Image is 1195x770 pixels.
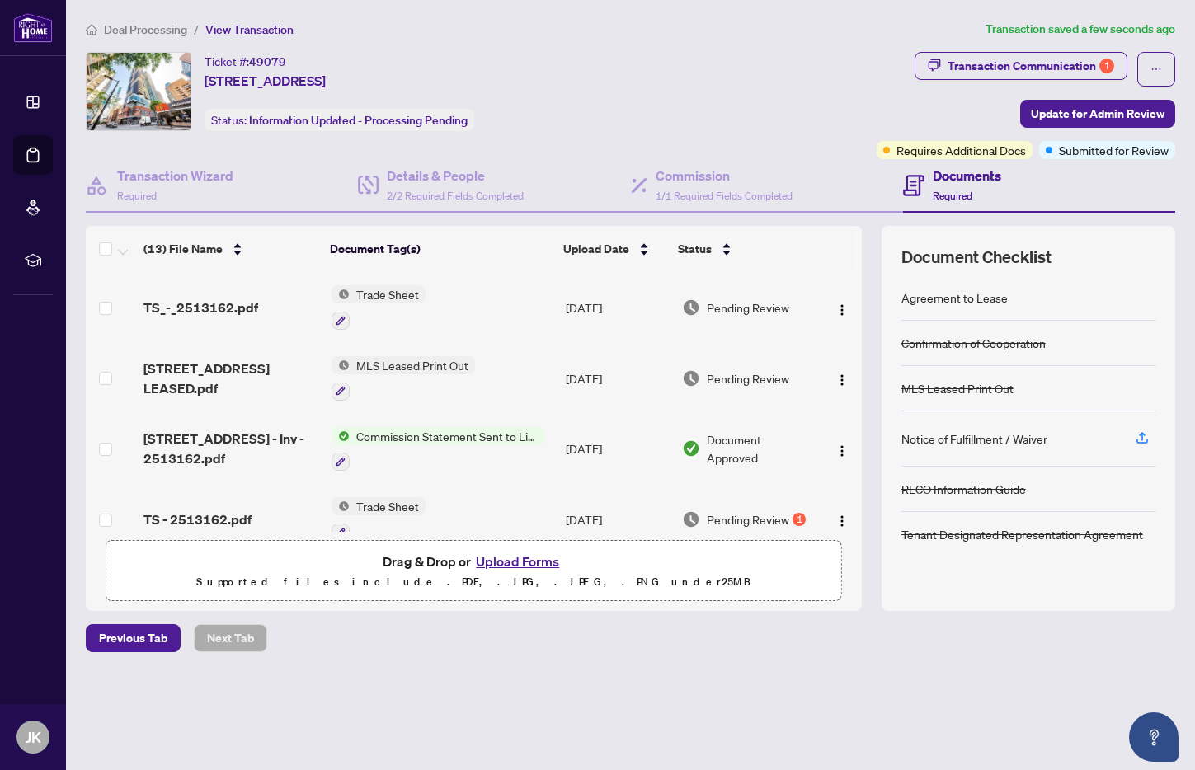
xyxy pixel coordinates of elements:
[323,226,557,272] th: Document Tag(s)
[793,513,806,526] div: 1
[26,725,41,749] span: JK
[901,246,1052,269] span: Document Checklist
[332,356,350,374] img: Status Icon
[143,240,223,258] span: (13) File Name
[143,429,318,468] span: [STREET_ADDRESS] - Inv - 2513162.pdf
[915,52,1127,80] button: Transaction Communication1
[557,226,672,272] th: Upload Date
[350,285,426,303] span: Trade Sheet
[104,22,187,37] span: Deal Processing
[332,427,545,472] button: Status IconCommission Statement Sent to Listing Brokerage
[332,427,350,445] img: Status Icon
[707,369,789,387] span: Pending Review
[332,497,350,515] img: Status Icon
[205,71,326,91] span: [STREET_ADDRESS]
[1020,100,1175,128] button: Update for Admin Review
[829,506,855,533] button: Logo
[1099,59,1114,73] div: 1
[682,510,700,528] img: Document Status
[387,190,524,202] span: 2/2 Required Fields Completed
[143,509,252,529] span: TS - 2513162.pdf
[137,226,323,272] th: (13) File Name
[194,624,267,652] button: Next Tab
[249,54,286,69] span: 49079
[835,303,849,317] img: Logo
[106,541,841,602] span: Drag & Drop orUpload FormsSupported files include .PDF, .JPG, .JPEG, .PNG under25MB
[901,289,1008,307] div: Agreement to Lease
[707,298,789,317] span: Pending Review
[559,343,675,414] td: [DATE]
[986,20,1175,39] article: Transaction saved a few seconds ago
[656,190,793,202] span: 1/1 Required Fields Completed
[205,52,286,71] div: Ticket #:
[901,480,1026,498] div: RECO Information Guide
[383,551,564,572] span: Drag & Drop or
[707,510,789,528] span: Pending Review
[948,53,1114,79] div: Transaction Communication
[829,435,855,462] button: Logo
[835,373,849,387] img: Logo
[933,166,1001,185] h4: Documents
[559,272,675,343] td: [DATE]
[933,190,972,202] span: Required
[387,166,524,185] h4: Details & People
[682,369,700,387] img: Document Status
[678,240,712,258] span: Status
[1031,101,1164,127] span: Update for Admin Review
[86,624,181,652] button: Previous Tab
[901,379,1014,397] div: MLS Leased Print Out
[1150,63,1162,75] span: ellipsis
[901,334,1046,352] div: Confirmation of Cooperation
[559,484,675,555] td: [DATE]
[563,240,629,258] span: Upload Date
[205,22,294,37] span: View Transaction
[901,430,1047,448] div: Notice of Fulfillment / Waiver
[117,166,233,185] h4: Transaction Wizard
[835,444,849,458] img: Logo
[829,294,855,321] button: Logo
[901,525,1143,543] div: Tenant Designated Representation Agreement
[1129,712,1179,762] button: Open asap
[332,497,426,542] button: Status IconTrade Sheet
[332,285,350,303] img: Status Icon
[559,414,675,485] td: [DATE]
[116,572,831,592] p: Supported files include .PDF, .JPG, .JPEG, .PNG under 25 MB
[682,439,700,458] img: Document Status
[1059,141,1169,159] span: Submitted for Review
[249,113,468,128] span: Information Updated - Processing Pending
[99,625,167,651] span: Previous Tab
[205,109,474,131] div: Status:
[13,12,53,43] img: logo
[682,298,700,317] img: Document Status
[656,166,793,185] h4: Commission
[143,298,258,317] span: TS_-_2513162.pdf
[829,365,855,392] button: Logo
[896,141,1026,159] span: Requires Additional Docs
[350,497,426,515] span: Trade Sheet
[707,430,814,467] span: Document Approved
[350,427,545,445] span: Commission Statement Sent to Listing Brokerage
[332,285,426,330] button: Status IconTrade Sheet
[471,551,564,572] button: Upload Forms
[194,20,199,39] li: /
[143,359,318,398] span: [STREET_ADDRESS] LEASED.pdf
[87,53,191,130] img: IMG-C12239052_1.jpg
[332,356,475,401] button: Status IconMLS Leased Print Out
[86,24,97,35] span: home
[350,356,475,374] span: MLS Leased Print Out
[671,226,816,272] th: Status
[835,514,849,528] img: Logo
[117,190,157,202] span: Required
